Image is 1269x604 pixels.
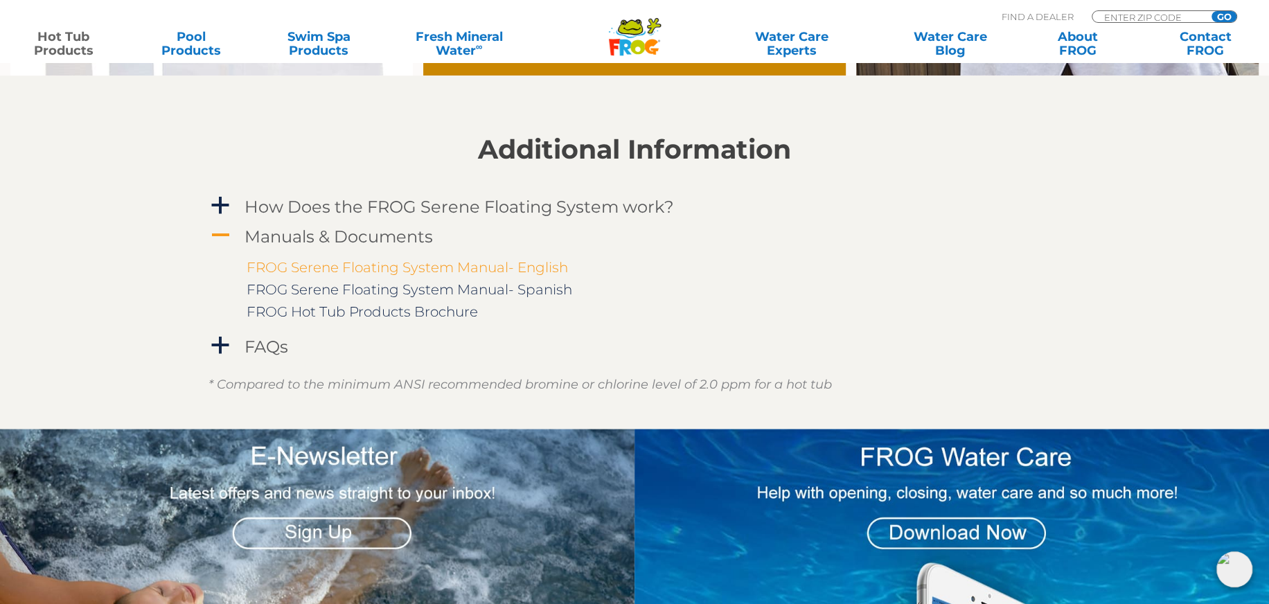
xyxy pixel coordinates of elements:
a: AboutFROG [1028,30,1127,57]
p: Find A Dealer [1002,10,1074,23]
h4: How Does the FROG Serene Floating System work? [245,197,674,216]
a: FROG Serene Floating System Manual- English [247,259,568,276]
a: Swim SpaProducts [269,30,369,57]
a: a How Does the FROG Serene Floating System work? [208,194,1061,220]
a: A Manuals & Documents [208,224,1061,249]
em: * Compared to the minimum ANSI recommended bromine or chlorine level of 2.0 ppm for a hot tub [208,377,832,392]
input: Zip Code Form [1103,11,1196,23]
h2: Additional Information [208,134,1061,165]
span: a [210,335,231,356]
a: Hot TubProducts [14,30,113,57]
a: FROG Serene Floating System Manual- Spanish [247,281,572,298]
h4: Manuals & Documents [245,227,433,246]
a: Water CareExperts [711,30,872,57]
h4: FAQs [245,337,288,356]
span: A [210,225,231,246]
sup: ∞ [476,41,483,52]
a: PoolProducts [141,30,240,57]
a: Fresh MineralWater∞ [397,30,521,57]
a: FROG Hot Tub Products Brochure [247,303,478,320]
a: ContactFROG [1156,30,1255,57]
img: openIcon [1216,551,1252,587]
input: GO [1212,11,1236,22]
a: Water CareBlog [900,30,1000,57]
span: a [210,195,231,216]
a: a FAQs [208,334,1061,359]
